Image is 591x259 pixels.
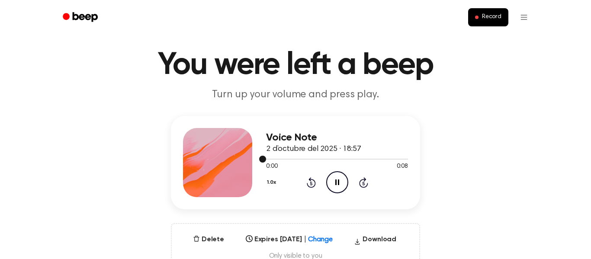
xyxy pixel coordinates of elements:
h1: You were left a beep [74,50,517,81]
span: 2 d’octubre del 2025 · 18:57 [266,145,361,153]
button: 1.0x [266,175,279,190]
a: Beep [57,9,106,26]
span: 0:08 [397,162,408,171]
button: Delete [190,234,228,245]
button: Open menu [514,7,534,28]
span: Record [482,13,501,21]
p: Turn up your volume and press play. [129,88,462,102]
h3: Voice Note [266,132,408,144]
span: 0:00 [266,162,277,171]
button: Download [350,234,400,248]
button: Record [468,8,508,26]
